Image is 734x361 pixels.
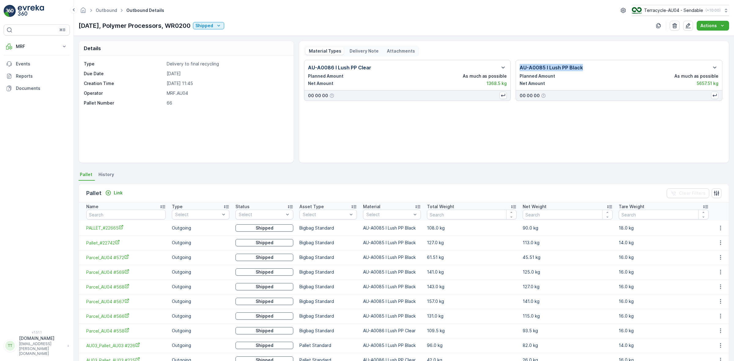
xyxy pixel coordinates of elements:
span: PALLET_#22665 [86,225,166,231]
p: 16.0 kg [619,313,709,319]
a: Outbound [96,8,117,13]
p: Outgoing [172,328,229,334]
input: Search [523,210,613,219]
span: v 1.51.1 [4,330,70,334]
button: Shipped [235,327,293,334]
p: Operator [84,90,164,96]
p: 143.0 kg [427,284,517,290]
p: Creation Time [84,80,164,87]
a: Parcel_AU04 #568 [86,284,166,290]
p: Tare Weight [619,204,644,210]
p: AU-A0085 I Lush PP Black [363,298,421,304]
p: [DOMAIN_NAME] [19,335,64,341]
input: Search [427,210,517,219]
button: Shipped [235,224,293,232]
p: Outgoing [172,284,229,290]
p: Shipped [256,269,273,275]
input: Search [619,210,709,219]
button: Shipped [235,298,293,305]
p: AU-A0086 I Lush PP Clear [363,328,421,334]
p: Events [16,61,67,67]
p: 16.0 kg [619,284,709,290]
p: Name [86,204,98,210]
p: AU-A0085 I Lush PP Black [363,284,421,290]
p: Outgoing [172,342,229,348]
p: Total Weight [427,204,454,210]
p: 61.51 kg [427,254,517,260]
p: 1368.5 kg [487,80,507,87]
img: terracycle_logo.png [632,7,642,14]
p: Bigbag Standard [299,254,357,260]
p: Bigbag Standard [299,225,357,231]
p: Shipped [256,328,273,334]
p: 109.5 kg [427,328,517,334]
p: 141.0 kg [427,269,517,275]
p: 66 [167,100,287,106]
p: Attachments [386,48,415,54]
p: MRF.AU04 [167,90,287,96]
p: Details [84,45,101,52]
p: Status [235,204,250,210]
p: Type [84,61,164,67]
p: Actions [700,23,717,29]
p: Shipped [256,298,273,304]
p: AU-A0085 I Lush PP Black [363,342,421,348]
button: Clear Filters [667,188,709,198]
a: Pallet_#22742 [86,240,166,246]
p: Asset Type [299,204,324,210]
button: Actions [697,21,729,31]
p: Net Amount [308,80,333,87]
p: 14.0 kg [619,240,709,246]
a: Documents [4,82,70,94]
a: Parcel_AU04 #566 [86,313,166,319]
p: Outgoing [172,269,229,275]
p: Outgoing [172,298,229,304]
p: AU-A0085 I Lush PP Black [363,225,421,231]
p: ⌘B [59,28,65,32]
p: 16.0 kg [619,328,709,334]
p: Due Date [84,71,164,77]
p: Bigbag Standard [299,298,357,304]
p: 82.0 kg [523,342,613,348]
button: Shipped [235,342,293,349]
p: 16.0 kg [619,269,709,275]
button: Link [103,189,125,197]
p: AU-A0085 I Lush PP Black [363,313,421,319]
p: 16.0 kg [619,298,709,304]
a: Parcel_AU04 #569 [86,269,166,275]
button: Shipped [235,254,293,261]
p: ( +10:00 ) [706,8,721,13]
span: Parcel_AU04 #558 [86,328,166,334]
button: Shipped [235,268,293,276]
p: 127.0 kg [523,284,613,290]
p: 125.0 kg [523,269,613,275]
p: Bigbag Standard [299,240,357,246]
p: Shipped [256,342,273,348]
p: Bigbag Standard [299,328,357,334]
p: AU-A0085 I Lush PP Black [363,269,421,275]
p: Pallet Number [84,100,164,106]
p: Terracycle-AU04 - Sendable [644,7,703,13]
p: Pallet [86,189,102,197]
p: 113.0 kg [523,240,613,246]
p: Bigbag Standard [299,284,357,290]
p: Link [114,190,123,196]
button: Shipped [235,312,293,320]
a: Parcel_AU04 #572 [86,254,166,261]
p: Pallet Standard [299,342,357,348]
button: TT[DOMAIN_NAME][EMAIL_ADDRESS][PERSON_NAME][DOMAIN_NAME] [4,335,70,356]
p: 00 00 00 [520,93,540,99]
button: Terracycle-AU04 - Sendable(+10:00) [632,5,729,16]
p: As much as possible [674,73,718,79]
p: [DATE] 11:45 [167,80,287,87]
p: Net Weight [523,204,547,210]
span: Outbound Details [125,7,165,13]
p: [DATE] [167,71,287,77]
span: AU03_Pallet_AU03 #226 [86,342,166,349]
p: Select [366,212,411,218]
p: 131.0 kg [427,313,517,319]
